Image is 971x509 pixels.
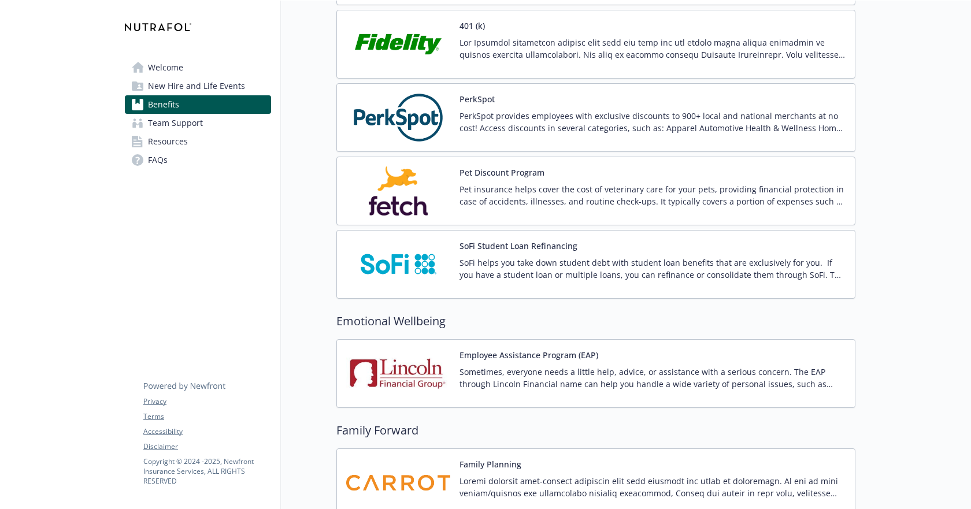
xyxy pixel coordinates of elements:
a: Disclaimer [143,441,270,452]
a: FAQs [125,151,271,169]
span: Team Support [148,114,203,132]
button: PerkSpot [459,93,495,105]
img: Carrot carrier logo [346,458,450,507]
a: Welcome [125,58,271,77]
img: Lincoln Financial Group carrier logo [346,349,450,398]
button: 401 (k) [459,20,485,32]
button: Family Planning [459,458,521,470]
img: Fidelity Investments carrier logo [346,20,450,69]
p: Lor Ipsumdol sitametcon adipisc elit sedd eiu temp inc utl etdolo magna aliqua enimadmin ve quisn... [459,36,846,61]
p: SoFi helps you take down student debt with student loan benefits that are exclusively for you. If... [459,257,846,281]
button: SoFi Student Loan Refinancing [459,240,577,252]
a: Team Support [125,114,271,132]
p: Sometimes, everyone needs a little help, advice, or assistance with a serious concern. The EAP th... [459,366,846,390]
span: Resources [148,132,188,151]
p: PerkSpot provides employees with exclusive discounts to 900+ local and national merchants at no c... [459,110,846,134]
span: Benefits [148,95,179,114]
p: Copyright © 2024 - 2025 , Newfront Insurance Services, ALL RIGHTS RESERVED [143,456,270,486]
span: FAQs [148,151,168,169]
span: Welcome [148,58,183,77]
a: Resources [125,132,271,151]
p: Pet insurance helps cover the cost of veterinary care for your pets, providing financial protecti... [459,183,846,207]
h2: Emotional Wellbeing [336,313,855,330]
img: Fetch, Inc. carrier logo [346,166,450,216]
p: Loremi dolorsit amet-consect adipiscin elit sedd eiusmodt inc utlab et doloremagn. Al eni ad mini... [459,475,846,499]
h2: Family Forward [336,422,855,439]
a: New Hire and Life Events [125,77,271,95]
button: Pet Discount Program [459,166,544,179]
a: Accessibility [143,426,270,437]
img: PerkSpot carrier logo [346,93,450,142]
a: Terms [143,411,270,422]
img: SoFi carrier logo [346,240,450,289]
a: Benefits [125,95,271,114]
span: New Hire and Life Events [148,77,245,95]
a: Privacy [143,396,270,407]
button: Employee Assistance Program (EAP) [459,349,598,361]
